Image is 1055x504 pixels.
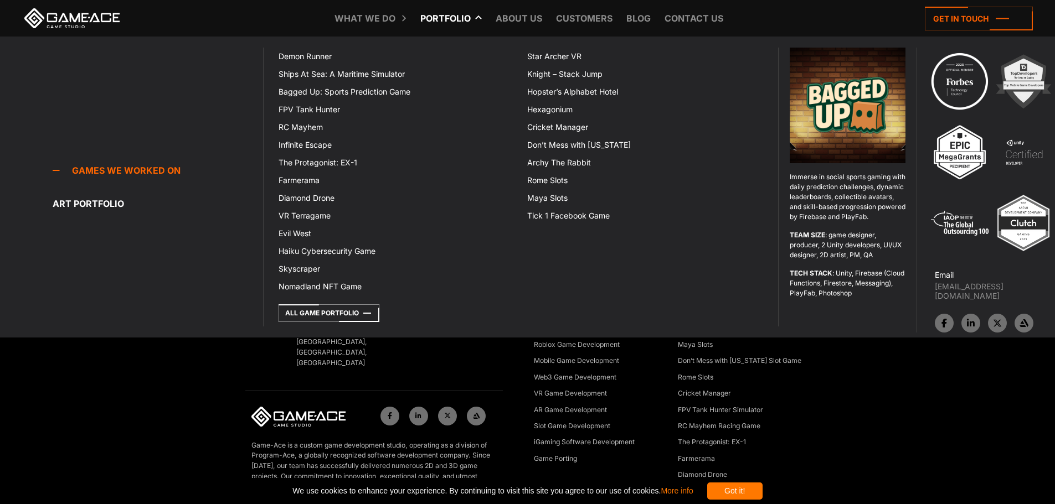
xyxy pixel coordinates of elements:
a: Maya Slots [521,189,769,207]
strong: Email [935,270,954,279]
strong: TEAM SIZE [790,231,825,239]
a: Diamond Drone [678,470,727,481]
p: Game-Ace is a custom game development studio, operating as a division of Program-Ace, a globally ... [251,440,496,503]
a: Skyscraper [272,260,521,278]
a: More info [661,486,693,495]
strong: TECH STACK [790,269,832,277]
a: Roblox Game Development [534,340,620,351]
a: Hexagonium [521,101,769,118]
a: FPV Tank Hunter [272,101,521,118]
a: Evil West [272,225,521,242]
img: 3 [929,122,990,183]
a: Don’t Mess with [US_STATE] Slot Game [678,356,801,367]
a: Get in touch [925,7,1033,30]
a: Farmerama [678,454,715,465]
a: Game Porting [534,454,577,465]
a: Infinite Escape [272,136,521,154]
p: Immerse in social sports gaming with daily prediction challenges, dynamic leaderboards, collectib... [790,172,905,222]
span: We use cookies to enhance your experience. By continuing to visit this site you agree to our use ... [292,482,693,500]
a: Star Archer VR [521,48,769,65]
a: AR Game Development [534,405,607,416]
a: Rome Slots [678,372,713,383]
img: 4 [994,122,1054,183]
a: Nomadland NFT Game [272,278,521,295]
img: Bagged up logo top [790,48,905,163]
a: Haiku Cybersecurity Game [272,242,521,260]
a: Hopster’s Alphabet Hotel [521,83,769,101]
a: Demon Runner [272,48,521,65]
img: Technology council badge program ace 2025 game ace [929,51,990,112]
a: Art portfolio [53,193,263,215]
img: 2 [993,51,1054,112]
a: Web3 Game Development [534,372,616,383]
a: RC Mayhem [272,118,521,136]
a: Diamond Drone [272,189,521,207]
a: All Game Portfolio [279,304,379,322]
a: The Protagonist: EX-1 [272,154,521,172]
a: Archy The Rabbit [521,154,769,172]
div: Got it! [707,482,763,500]
a: Cricket Manager [521,118,769,136]
a: Maya Slots [678,340,713,351]
a: Tick 1 Facebook Game [521,207,769,225]
a: Ships At Sea: A Maritime Simulator [272,65,521,83]
a: Mobile Game Development [534,356,619,367]
img: Game-Ace Logo [251,407,346,427]
a: The Protagonist: EX-1 [678,437,746,448]
a: VR Terragame [272,207,521,225]
a: Bagged Up: Sports Prediction Game [272,83,521,101]
a: Don’t Mess with [US_STATE] [521,136,769,154]
a: Rome Slots [521,172,769,189]
a: FPV Tank Hunter Simulator [678,405,763,416]
a: [EMAIL_ADDRESS][DOMAIN_NAME] [935,282,1055,300]
a: Games we worked on [53,159,263,181]
a: Knight – Stack Jump [521,65,769,83]
img: Top ar vr development company gaming 2025 game ace [993,193,1054,253]
p: : game designer, producer, 2 Unity developers, UI/UX designer, 2D artist, PM, QA [790,230,905,260]
a: Slot Game Development [534,421,610,432]
a: RC Mayhem Racing Game [678,421,760,432]
p: : Unity, Firebase (Cloud Functions, Firestore, Messaging), PlayFab, Photoshop [790,268,905,298]
a: VR Game Development [534,388,607,399]
a: Farmerama [272,172,521,189]
a: Cricket Manager [678,388,731,399]
a: iGaming Software Development [534,437,635,448]
img: 5 [929,193,990,253]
